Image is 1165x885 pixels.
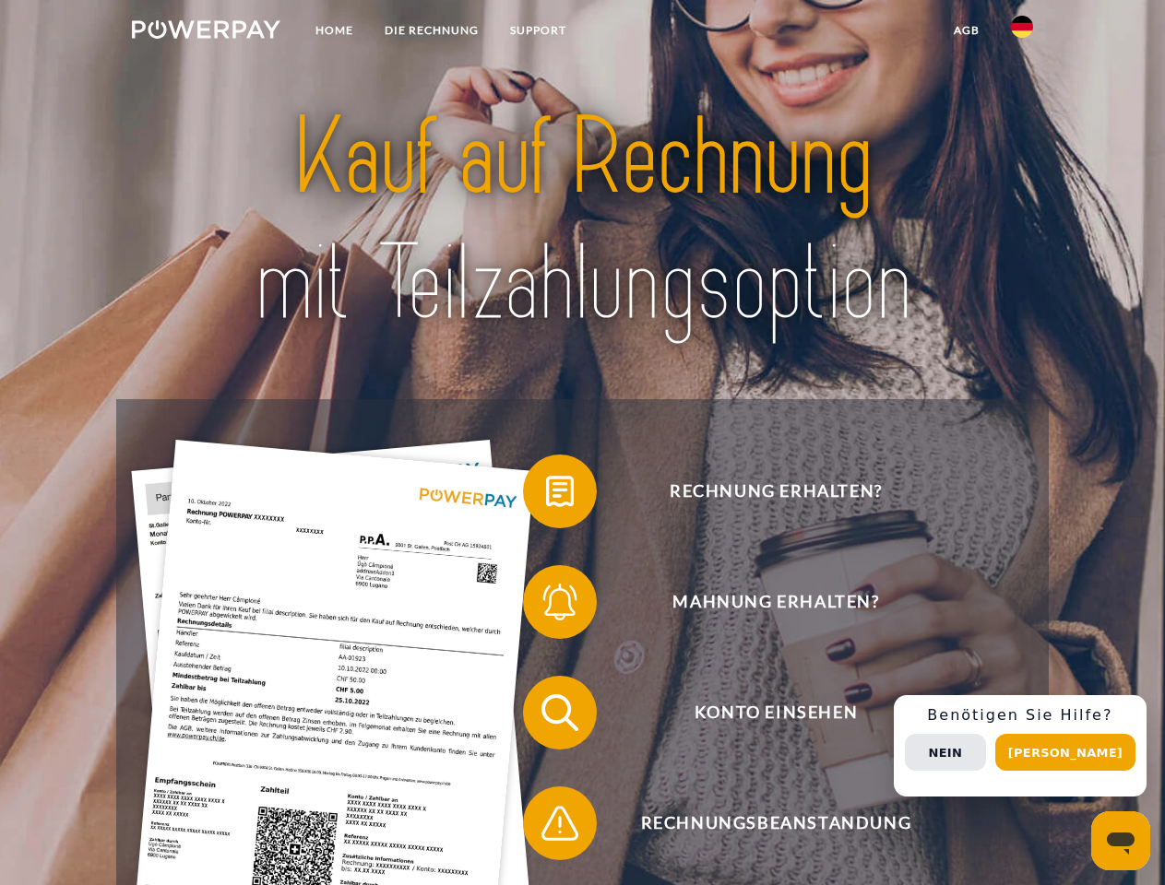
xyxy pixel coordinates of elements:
img: qb_warning.svg [537,800,583,846]
img: title-powerpay_de.svg [176,88,989,353]
a: Home [300,14,369,47]
span: Rechnungsbeanstandung [550,786,1002,860]
button: Mahnung erhalten? [523,565,1003,639]
span: Konto einsehen [550,676,1002,749]
img: logo-powerpay-white.svg [132,20,280,39]
div: Schnellhilfe [894,695,1147,796]
iframe: Schaltfläche zum Öffnen des Messaging-Fensters [1091,811,1150,870]
a: DIE RECHNUNG [369,14,494,47]
img: qb_bill.svg [537,468,583,514]
h3: Benötigen Sie Hilfe? [905,706,1135,725]
button: Rechnungsbeanstandung [523,786,1003,860]
button: Rechnung erhalten? [523,454,1003,528]
button: [PERSON_NAME] [995,734,1135,771]
a: SUPPORT [494,14,582,47]
span: Rechnung erhalten? [550,454,1002,528]
button: Nein [905,734,986,771]
button: Konto einsehen [523,676,1003,749]
a: agb [938,14,995,47]
span: Mahnung erhalten? [550,565,1002,639]
img: qb_search.svg [537,690,583,736]
img: de [1011,16,1033,38]
img: qb_bell.svg [537,579,583,625]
